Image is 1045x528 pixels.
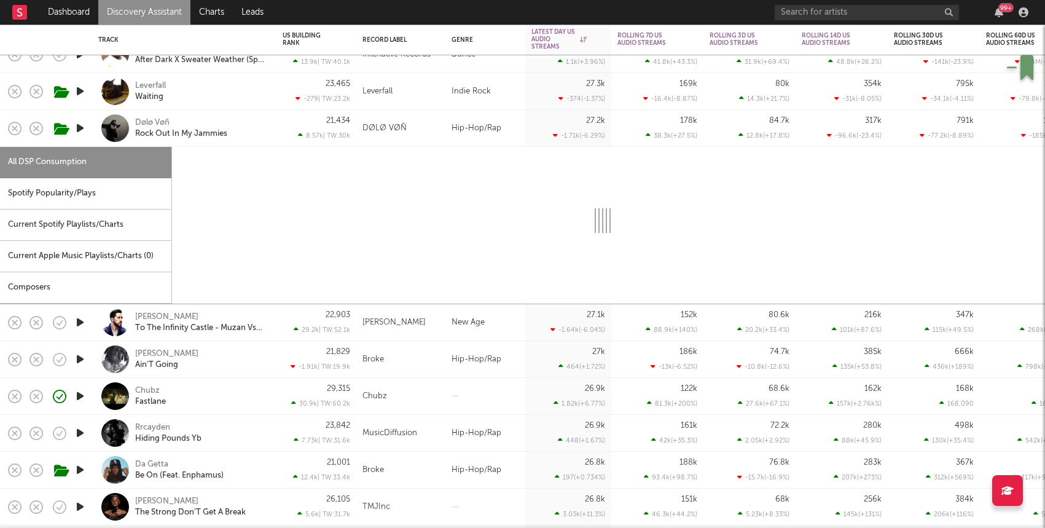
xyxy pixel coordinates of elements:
[558,363,605,371] div: 464 ( +1.72 % )
[283,473,350,481] div: 12.4k | TW: 33.4k
[283,400,350,408] div: 30.9k | TW: 60.2k
[894,32,955,47] div: Rolling 30D US Audio Streams
[135,459,168,470] div: Da Getta
[362,352,384,367] div: Broke
[955,422,974,430] div: 498k
[925,363,974,371] div: 436k ( +189 % )
[445,341,525,378] div: Hip-Hop/Rap
[326,117,350,125] div: 21,434
[651,436,697,444] div: 42k ( +35.3 % )
[326,348,350,356] div: 21,829
[738,132,789,140] div: 12.8k ( +17.8 % )
[956,459,974,467] div: 367k
[326,495,350,503] div: 26,105
[770,422,789,430] div: 72.2k
[135,81,166,92] a: Leverfall
[283,326,350,334] div: 29.2k | TW: 52.1k
[283,132,350,140] div: 8.57k | TW: 30k
[737,326,789,334] div: 20.2k ( +33.4 % )
[680,117,697,125] div: 178k
[135,128,227,140] a: Rock Out In My Jammies
[863,422,882,430] div: 280k
[327,385,350,393] div: 29,315
[283,95,350,103] div: -279 | TW: 23.2k
[769,311,789,319] div: 80.6k
[445,452,525,489] div: Hip-Hop/Rap
[326,80,350,88] div: 23,465
[135,55,267,66] div: After Dark X Sweater Weather (Sped Up) (Sped Up) Ft. Speed Up Songs & Swifty Sounds
[135,496,198,507] a: [PERSON_NAME]
[679,348,697,356] div: 186k
[737,473,789,481] div: -15.7k ( -16.9 % )
[135,323,267,334] div: To The Infinity Castle - Muzan Vs Hashira Theme (From Demon Slayer) - Cover
[445,304,525,341] div: New Age
[864,348,882,356] div: 385k
[362,426,417,441] div: MusicDiffusion
[957,117,974,125] div: 791k
[926,473,974,481] div: 312k ( +569 % )
[775,5,959,20] input: Search for artists
[681,495,697,503] div: 151k
[592,348,605,356] div: 27k
[829,400,882,408] div: 157k ( +2.76k % )
[681,311,697,319] div: 152k
[769,117,789,125] div: 84.7k
[647,400,697,408] div: 81.3k ( +200 % )
[445,415,525,452] div: Hip-Hop/Rap
[531,28,587,50] div: Latest Day US Audio Streams
[135,360,178,371] a: Ain'T Going
[775,495,789,503] div: 68k
[327,459,350,467] div: 21,001
[924,436,974,444] div: 130k ( +35.4 % )
[827,132,882,140] div: -96.6k ( -23.4 % )
[832,363,882,371] div: 135k ( +53.8 % )
[925,326,974,334] div: 115k ( +49.5 % )
[135,470,224,481] a: Be On (Feat. Enphamus)
[553,132,605,140] div: -1.71k ( -6.29 % )
[864,385,882,393] div: 162k
[769,385,789,393] div: 68.6k
[362,121,407,136] div: DØLØ VØÑ
[445,110,525,147] div: Hip-Hop/Rap
[834,473,882,481] div: 207k ( +273 % )
[646,326,697,334] div: 88.9k ( +140 % )
[585,385,605,393] div: 26.9k
[836,510,882,518] div: 145k ( +131 % )
[681,385,697,393] div: 122k
[135,349,198,360] a: [PERSON_NAME]
[737,58,789,66] div: 31.9k ( +69.4 % )
[283,363,350,371] div: -1.91k | TW: 19.9k
[555,510,605,518] div: 3.03k ( +11.3 % )
[135,117,170,128] a: Dølø Vøñ
[135,507,246,518] a: The Strong Don'T Get A Break
[555,473,605,481] div: 197 ( +0.734 % )
[617,32,679,47] div: Rolling 7D US Audio Streams
[135,422,170,433] a: Rrcayden
[739,95,789,103] div: 14.3k ( +21.7 % )
[802,32,863,47] div: Rolling 14D US Audio Streams
[135,396,166,408] a: Fastlane
[135,92,163,103] a: Waiting
[651,363,697,371] div: -13k ( -6.52 % )
[326,311,350,319] div: 22,903
[362,463,384,478] div: Broke
[926,510,974,518] div: 206k ( +116 % )
[769,459,789,467] div: 76.8k
[832,326,882,334] div: 101k ( +87.6 % )
[587,311,605,319] div: 27.1k
[681,422,697,430] div: 161k
[828,58,882,66] div: 48.8k ( +26.2 % )
[585,459,605,467] div: 26.8k
[775,80,789,88] div: 80k
[135,385,160,396] a: Chubz
[955,348,974,356] div: 666k
[920,132,974,140] div: -77.2k ( -8.89 % )
[283,58,350,66] div: 13.9k | TW: 40.1k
